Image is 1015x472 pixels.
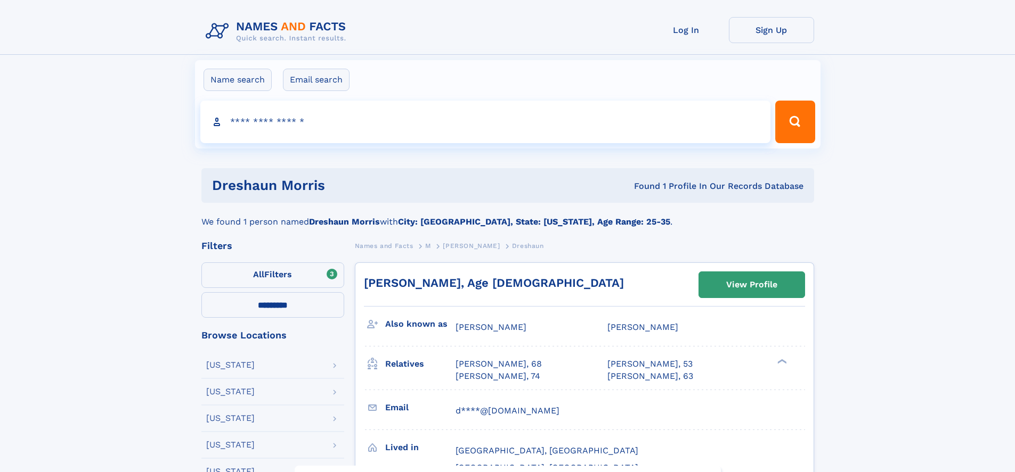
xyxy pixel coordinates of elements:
div: Browse Locations [201,330,344,340]
a: [PERSON_NAME] [443,239,500,252]
a: Names and Facts [355,239,413,252]
div: [US_STATE] [206,361,255,369]
span: [PERSON_NAME] [443,242,500,250]
img: Logo Names and Facts [201,17,355,46]
span: Dreshaun [512,242,544,250]
a: [PERSON_NAME], Age [DEMOGRAPHIC_DATA] [364,276,624,289]
a: Log In [644,17,729,43]
span: M [425,242,431,250]
span: All [253,269,264,279]
label: Email search [283,69,350,91]
h3: Relatives [385,355,456,373]
b: City: [GEOGRAPHIC_DATA], State: [US_STATE], Age Range: 25-35 [398,217,670,227]
h1: Dreshaun Morris [212,179,480,192]
a: View Profile [699,272,805,297]
b: Dreshaun Morris [309,217,380,227]
div: Found 1 Profile In Our Records Database [480,180,803,192]
h3: Also known as [385,315,456,333]
div: View Profile [726,272,777,297]
div: [US_STATE] [206,414,255,423]
a: M [425,239,431,252]
a: Sign Up [729,17,814,43]
label: Name search [204,69,272,91]
a: [PERSON_NAME], 53 [607,358,693,370]
h3: Lived in [385,438,456,457]
div: [US_STATE] [206,441,255,449]
span: [GEOGRAPHIC_DATA], [GEOGRAPHIC_DATA] [456,445,638,456]
span: [PERSON_NAME] [456,322,526,332]
span: [PERSON_NAME] [607,322,678,332]
a: [PERSON_NAME], 63 [607,370,693,382]
h3: Email [385,399,456,417]
div: [US_STATE] [206,387,255,396]
div: ❯ [775,358,787,365]
div: Filters [201,241,344,251]
div: We found 1 person named with . [201,203,814,228]
input: search input [200,101,771,143]
a: [PERSON_NAME], 74 [456,370,540,382]
label: Filters [201,262,344,288]
button: Search Button [775,101,815,143]
a: [PERSON_NAME], 68 [456,358,542,370]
